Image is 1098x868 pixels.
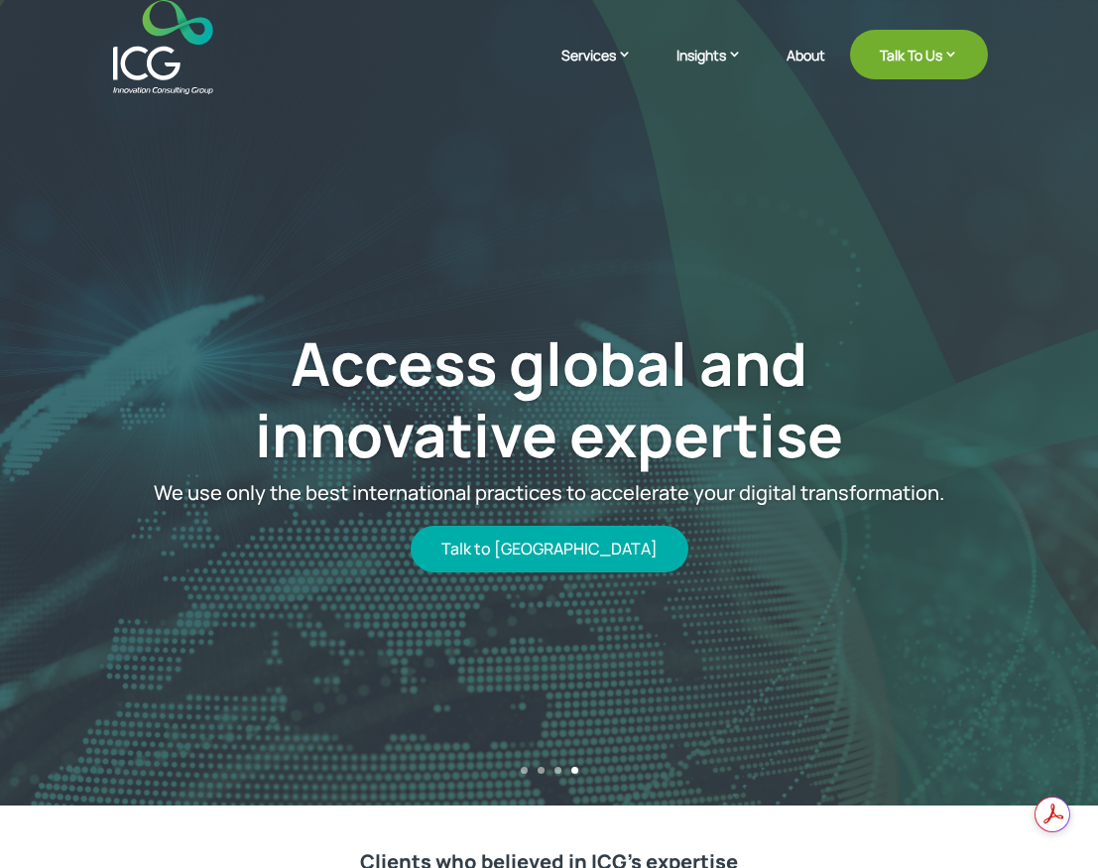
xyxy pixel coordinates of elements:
a: 3 [554,767,561,774]
a: Talk To Us [850,30,988,79]
a: Services [561,45,652,94]
a: Talk to [GEOGRAPHIC_DATA] [411,526,688,572]
a: Access global and innovative expertise [255,322,843,475]
a: Insights [676,45,762,94]
iframe: Chat Widget [758,654,1098,868]
a: 4 [571,767,578,774]
p: We use only the best international practices to accelerate your digital transformation. [143,480,954,506]
a: About [787,48,825,94]
a: 2 [538,767,545,774]
a: 1 [521,767,528,774]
